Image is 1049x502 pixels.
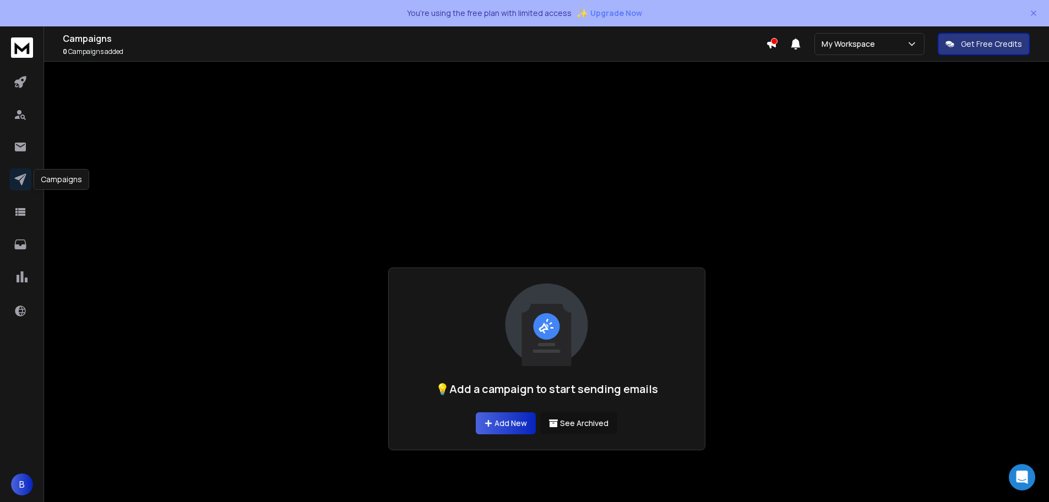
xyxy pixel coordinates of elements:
[34,169,89,190] div: Campaigns
[961,39,1022,50] p: Get Free Credits
[11,37,33,58] img: logo
[540,412,617,434] button: See Archived
[476,412,536,434] a: Add New
[11,473,33,495] button: B
[822,39,879,50] p: My Workspace
[63,47,67,56] span: 0
[590,8,642,19] span: Upgrade Now
[576,2,642,24] button: ✨Upgrade Now
[576,6,588,21] span: ✨
[63,47,766,56] p: Campaigns added
[1009,464,1035,490] div: Open Intercom Messenger
[407,8,572,19] p: You're using the free plan with limited access
[938,33,1030,55] button: Get Free Credits
[63,32,766,45] h1: Campaigns
[436,381,658,397] h1: 💡Add a campaign to start sending emails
